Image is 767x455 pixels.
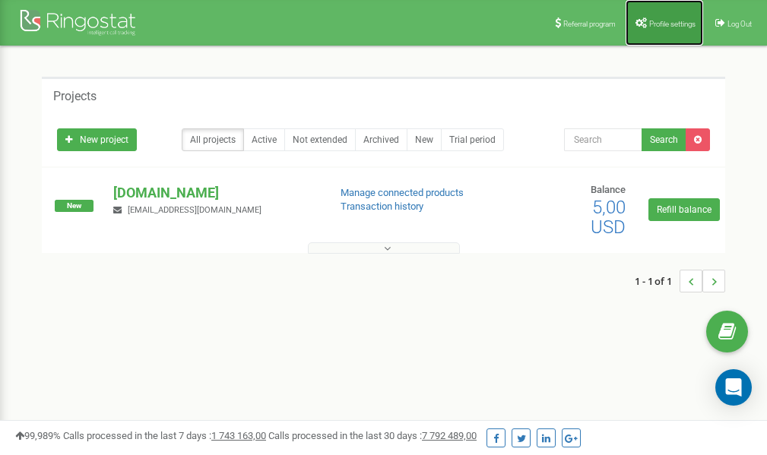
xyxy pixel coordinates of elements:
[422,430,477,441] u: 7 792 489,00
[284,128,356,151] a: Not extended
[727,20,752,28] span: Log Out
[649,20,696,28] span: Profile settings
[113,183,315,203] p: [DOMAIN_NAME]
[53,90,97,103] h5: Projects
[591,197,626,238] span: 5,00 USD
[564,128,642,151] input: Search
[441,128,504,151] a: Trial period
[341,201,423,212] a: Transaction history
[182,128,244,151] a: All projects
[563,20,616,28] span: Referral program
[341,187,464,198] a: Manage connected products
[57,128,137,151] a: New project
[591,184,626,195] span: Balance
[635,254,725,308] nav: ...
[15,430,61,441] span: 99,989%
[648,198,720,221] a: Refill balance
[642,128,686,151] button: Search
[268,430,477,441] span: Calls processed in the last 30 days :
[355,128,407,151] a: Archived
[407,128,442,151] a: New
[243,128,285,151] a: Active
[128,205,261,215] span: [EMAIL_ADDRESS][DOMAIN_NAME]
[55,200,93,212] span: New
[63,430,266,441] span: Calls processed in the last 7 days :
[635,270,680,292] span: 1 - 1 of 1
[715,369,752,406] div: Open Intercom Messenger
[211,430,266,441] u: 1 743 163,00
